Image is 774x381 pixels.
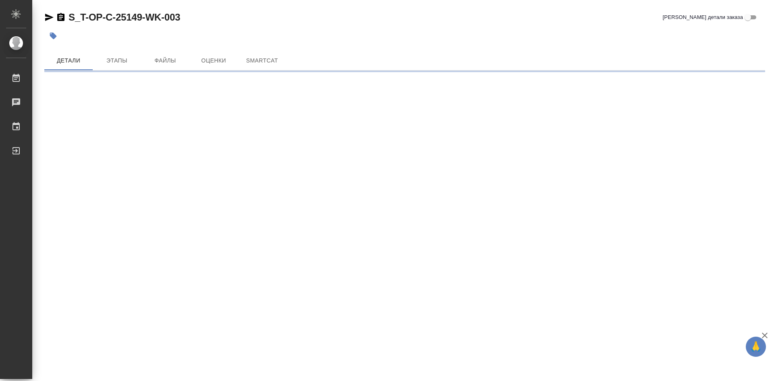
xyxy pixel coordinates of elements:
span: Оценки [194,56,233,66]
a: S_T-OP-C-25149-WK-003 [69,12,180,23]
span: 🙏 [749,338,763,355]
span: Файлы [146,56,185,66]
button: Добавить тэг [44,27,62,45]
button: 🙏 [746,337,766,357]
button: Скопировать ссылку [56,12,66,22]
span: Детали [49,56,88,66]
span: SmartCat [243,56,281,66]
span: [PERSON_NAME] детали заказа [663,13,743,21]
span: Этапы [98,56,136,66]
button: Скопировать ссылку для ЯМессенджера [44,12,54,22]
